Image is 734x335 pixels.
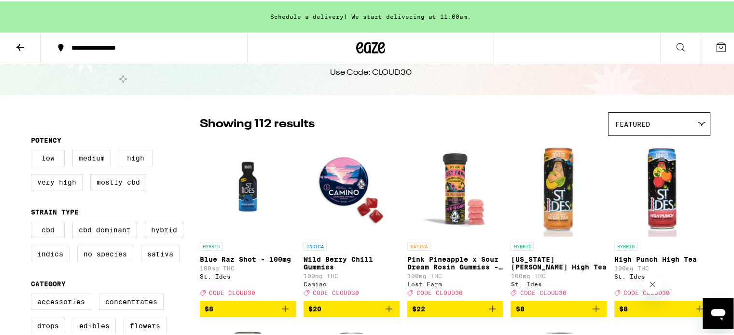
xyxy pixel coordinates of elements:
[614,241,637,249] p: HYBRID
[72,148,111,165] label: Medium
[31,207,79,214] legend: Strain Type
[31,173,83,189] label: Very High
[200,272,296,278] div: St. Ides
[614,139,710,299] a: Open page for High Punch High Tea from St. Ides
[200,241,223,249] p: HYBRID
[619,304,628,311] span: $8
[205,304,213,311] span: $8
[99,292,164,308] label: Concentrates
[200,264,296,270] p: 100mg THC
[407,241,430,249] p: SATIVA
[511,241,534,249] p: HYBRID
[304,139,400,299] a: Open page for Wild Berry Chill Gummies from Camino
[200,139,296,236] img: St. Ides - Blue Raz Shot - 100mg
[330,66,412,77] div: Use Code: CLOUD30
[511,139,607,236] img: St. Ides - Georgia Peach High Tea
[31,292,91,308] label: Accessories
[119,148,152,165] label: High
[412,304,425,311] span: $22
[209,288,255,295] span: CODE CLOUD30
[615,119,650,127] span: Featured
[304,280,400,286] div: Camino
[31,279,66,286] legend: Category
[511,299,607,316] button: Add to bag
[520,288,566,295] span: CODE CLOUD30
[31,220,65,237] label: CBD
[407,139,503,236] img: Lost Farm - Pink Pineapple x Sour Dream Rosin Gummies - 100mg
[304,241,327,249] p: INDICA
[304,271,400,278] p: 100mg THC
[614,272,710,278] div: St. Ides
[407,271,503,278] p: 100mg THC
[77,244,133,261] label: No Species
[313,288,359,295] span: CODE CLOUD30
[407,280,503,286] div: Lost Farm
[200,254,296,262] p: Blue Raz Shot - 100mg
[407,139,503,299] a: Open page for Pink Pineapple x Sour Dream Rosin Gummies - 100mg from Lost Farm
[614,139,710,236] img: St. Ides - High Punch High Tea
[145,220,183,237] label: Hybrid
[614,264,710,270] p: 100mg THC
[614,254,710,262] p: High Punch High Tea
[511,254,607,269] p: [US_STATE][PERSON_NAME] High Tea
[124,316,166,333] label: Flowers
[200,299,296,316] button: Add to bag
[31,316,65,333] label: Drops
[31,148,65,165] label: Low
[304,299,400,316] button: Add to bag
[6,7,69,14] span: Hi. Need any help?
[72,220,137,237] label: CBD Dominant
[407,254,503,269] p: Pink Pineapple x Sour Dream Rosin Gummies - 100mg
[407,299,503,316] button: Add to bag
[304,139,400,236] img: Camino - Wild Berry Chill Gummies
[614,299,710,316] button: Add to bag
[200,115,315,131] p: Showing 112 results
[511,139,607,299] a: Open page for Georgia Peach High Tea from St. Ides
[304,254,400,269] p: Wild Berry Chill Gummies
[703,296,734,327] iframe: Button to launch messaging window
[73,316,116,333] label: Edibles
[90,173,146,189] label: Mostly CBD
[511,271,607,278] p: 100mg THC
[416,288,463,295] span: CODE CLOUD30
[511,280,607,286] div: St. Ides
[31,135,61,143] legend: Potency
[308,304,321,311] span: $20
[31,244,69,261] label: Indica
[515,304,524,311] span: $8
[200,139,296,299] a: Open page for Blue Raz Shot - 100mg from St. Ides
[623,288,670,295] span: CODE CLOUD30
[643,273,662,293] iframe: Close message
[141,244,180,261] label: Sativa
